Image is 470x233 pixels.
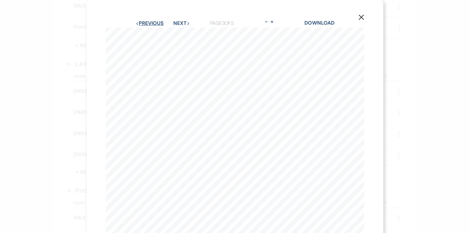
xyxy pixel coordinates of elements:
button: Previous [136,21,163,26]
button: Next [173,21,190,26]
a: Download [304,19,334,26]
button: - [264,19,269,24]
p: Page 3 of 5 [210,19,234,27]
button: + [270,19,275,24]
